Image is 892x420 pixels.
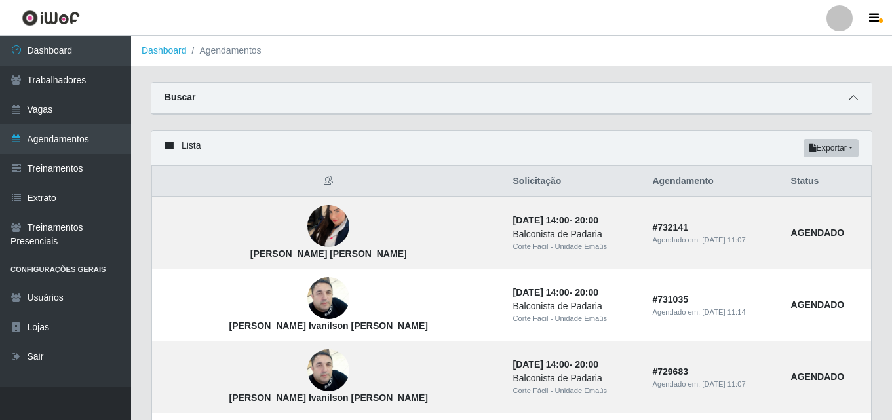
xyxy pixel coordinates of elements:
[307,261,349,335] img: Antonio Ivanilson Viana
[791,299,845,310] strong: AGENDADO
[513,359,570,370] time: [DATE] 14:00
[505,166,645,197] th: Solicitação
[513,359,598,370] strong: -
[652,379,775,390] div: Agendado em:
[575,359,598,370] time: 20:00
[142,45,187,56] a: Dashboard
[513,241,637,252] div: Corte Fácil - Unidade Emaús
[702,308,745,316] time: [DATE] 11:14
[652,294,688,305] strong: # 731035
[151,131,872,166] div: Lista
[652,235,775,246] div: Agendado em:
[513,215,598,225] strong: -
[702,236,745,244] time: [DATE] 11:07
[250,248,407,259] strong: [PERSON_NAME] [PERSON_NAME]
[513,287,570,297] time: [DATE] 14:00
[165,92,195,102] strong: Buscar
[804,139,859,157] button: Exportar
[307,333,349,408] img: Antonio Ivanilson Viana
[575,287,598,297] time: 20:00
[702,380,745,388] time: [DATE] 11:07
[644,166,783,197] th: Agendamento
[513,385,637,396] div: Corte Fácil - Unidade Emaús
[652,307,775,318] div: Agendado em:
[575,215,598,225] time: 20:00
[131,36,892,66] nav: breadcrumb
[791,372,845,382] strong: AGENDADO
[22,10,80,26] img: CoreUI Logo
[513,215,570,225] time: [DATE] 14:00
[229,320,428,331] strong: [PERSON_NAME] Ivanilson [PERSON_NAME]
[229,392,428,403] strong: [PERSON_NAME] Ivanilson [PERSON_NAME]
[513,227,637,241] div: Balconista de Padaria
[513,313,637,324] div: Corte Fácil - Unidade Emaús
[791,227,845,238] strong: AGENDADO
[307,193,349,260] img: Nadja Alves Mendes
[783,166,872,197] th: Status
[513,287,598,297] strong: -
[513,299,637,313] div: Balconista de Padaria
[513,372,637,385] div: Balconista de Padaria
[652,366,688,377] strong: # 729683
[652,222,688,233] strong: # 732141
[187,44,262,58] li: Agendamentos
